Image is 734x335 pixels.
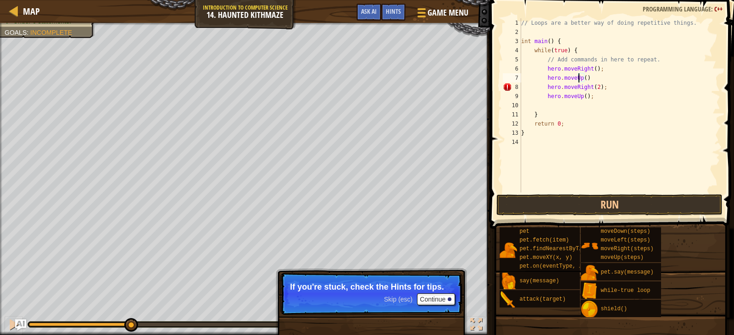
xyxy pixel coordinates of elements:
button: Game Menu [410,4,474,25]
div: 12 [503,119,521,128]
span: shield() [601,306,627,312]
img: portrait.png [581,264,598,281]
img: portrait.png [500,273,517,290]
span: pet.moveXY(x, y) [519,254,572,261]
span: while-true loop [601,287,650,294]
div: 10 [503,101,521,110]
span: pet.findNearestByType(type) [519,246,608,252]
button: Run [496,194,722,215]
span: Skip (esc) [384,296,412,303]
div: 6 [503,64,521,73]
button: Ctrl + P: Pause [5,316,23,335]
div: 2 [503,27,521,37]
img: portrait.png [581,301,598,318]
span: Hints [386,7,401,16]
span: Ask AI [361,7,377,16]
a: Map [18,5,40,17]
span: C++ [714,5,723,13]
span: moveLeft(steps) [601,237,650,243]
div: 3 [503,37,521,46]
img: portrait.png [581,282,598,300]
button: Ask AI [15,319,26,330]
button: Ask AI [356,4,381,21]
div: 11 [503,110,521,119]
div: 5 [503,55,521,64]
img: portrait.png [581,237,598,254]
span: say(message) [519,278,559,284]
span: pet [519,228,529,235]
div: 8 [503,82,521,92]
span: pet.fetch(item) [519,237,569,243]
span: moveDown(steps) [601,228,650,235]
span: pet.on(eventType, handler) [519,263,605,269]
span: moveRight(steps) [601,246,653,252]
span: moveUp(steps) [601,254,644,261]
span: Programming language [643,5,711,13]
div: 9 [503,92,521,101]
div: 14 [503,137,521,147]
img: portrait.png [500,242,517,259]
span: Goals [5,29,27,36]
div: 4 [503,46,521,55]
button: Toggle fullscreen [467,316,485,335]
span: : [711,5,714,13]
span: Game Menu [428,7,468,19]
button: Continue [417,293,455,305]
span: Incomplete [30,29,72,36]
span: pet.say(message) [601,269,653,275]
span: attack(target) [519,296,566,302]
div: 13 [503,128,521,137]
span: : [27,29,30,36]
div: 1 [503,18,521,27]
img: portrait.png [500,291,517,308]
p: If you're stuck, check the Hints for tips. [290,282,453,291]
div: 7 [503,73,521,82]
span: Map [23,5,40,17]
